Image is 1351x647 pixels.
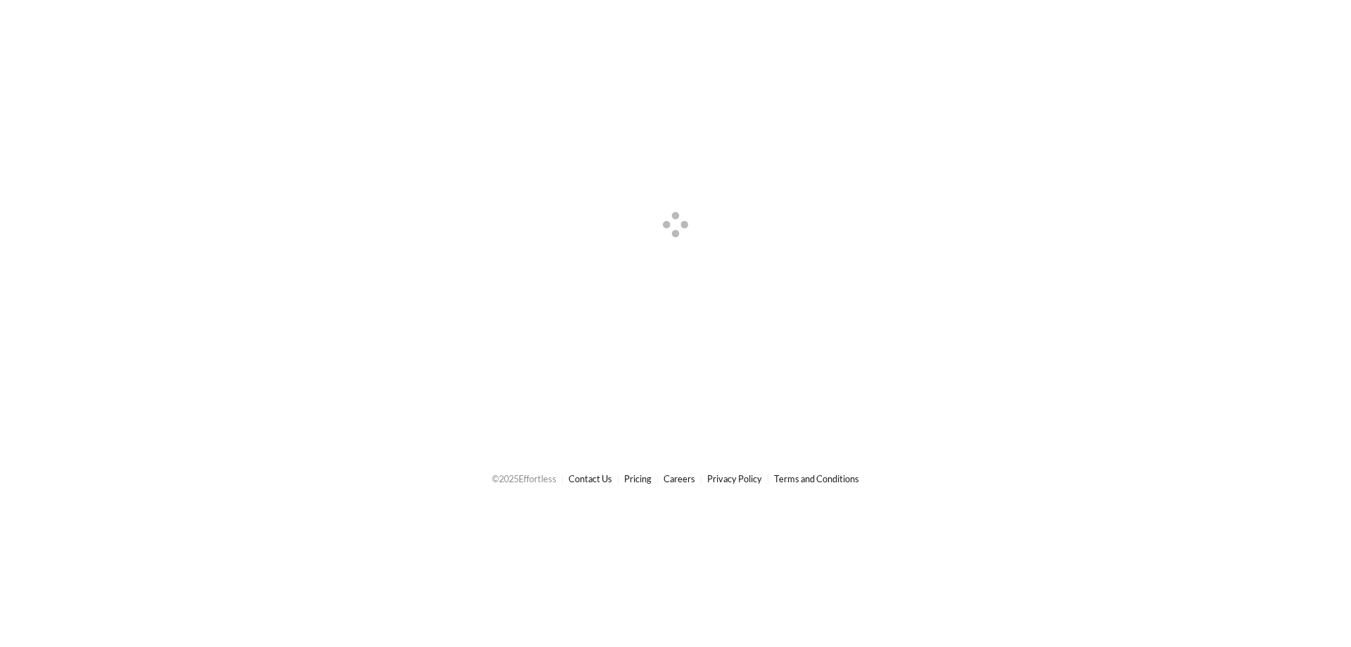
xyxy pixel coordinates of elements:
[774,473,859,484] a: Terms and Conditions
[664,473,695,484] a: Careers
[624,473,652,484] a: Pricing
[492,473,557,484] span: © 2025 Effortless
[569,473,612,484] a: Contact Us
[707,473,762,484] a: Privacy Policy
